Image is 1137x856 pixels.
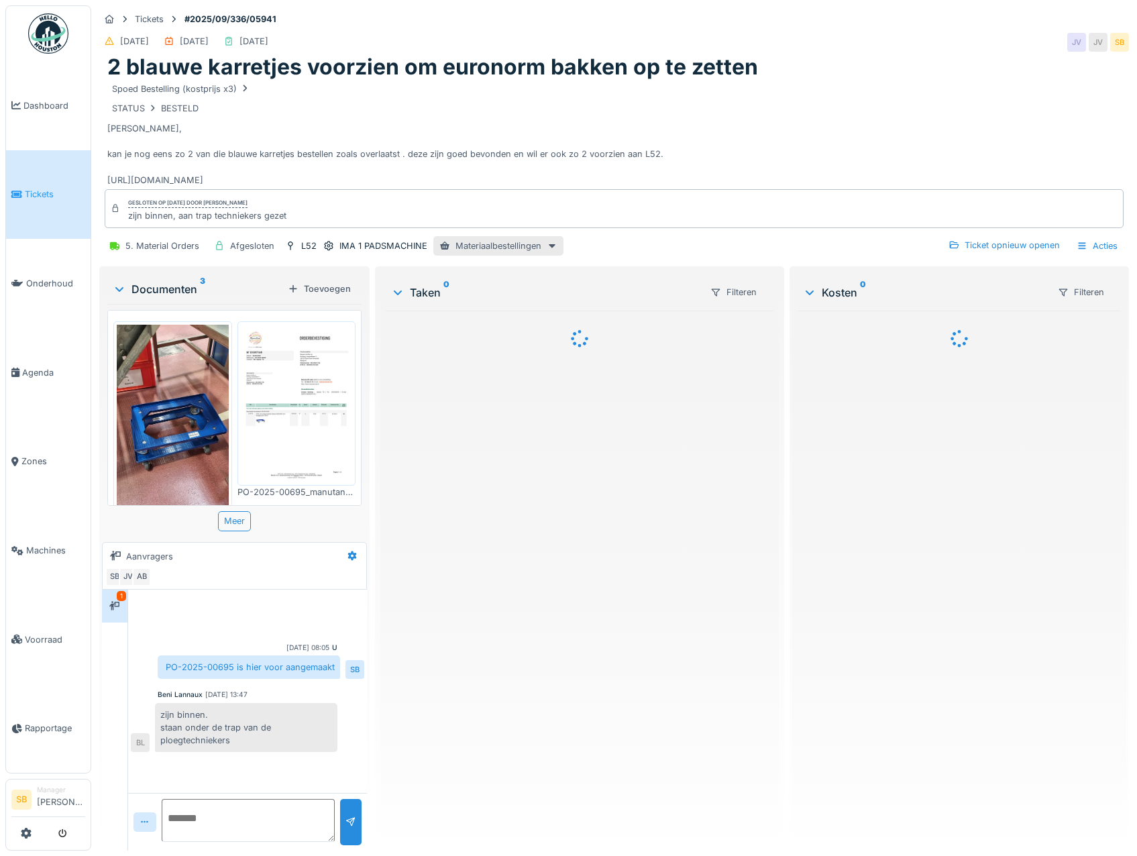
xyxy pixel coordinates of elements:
[107,54,758,80] h1: 2 blauwe karretjes voorzien om euronorm bakken op te zetten
[230,239,274,252] div: Afgesloten
[6,417,91,506] a: Zones
[301,239,317,252] div: L52
[112,102,199,115] div: STATUS BESTELD
[282,280,356,298] div: Toevoegen
[6,150,91,239] a: Tickets
[26,544,85,557] span: Machines
[125,239,199,252] div: 5. Material Orders
[25,188,85,201] span: Tickets
[23,99,85,112] span: Dashboard
[1089,33,1107,52] div: JV
[22,366,85,379] span: Agenda
[391,284,698,301] div: Taken
[443,284,449,301] sup: 0
[241,325,353,483] img: ndmz86kwpasqengm4n9rle08cxww
[860,284,866,301] sup: 0
[1110,33,1129,52] div: SB
[113,281,282,297] div: Documenten
[803,284,1046,301] div: Kosten
[200,281,205,297] sup: 3
[119,568,138,586] div: JV
[433,236,563,256] div: Materiaalbestellingen
[704,282,763,302] div: Filteren
[1067,33,1086,52] div: JV
[131,733,150,752] div: BL
[25,633,85,646] span: Voorraad
[112,83,250,95] div: Spoed Bestelling (kostprijs x3)
[332,643,337,653] div: U
[105,568,124,586] div: SB
[128,199,248,208] div: Gesloten op [DATE] door [PERSON_NAME]
[11,785,85,817] a: SB Manager[PERSON_NAME]
[239,35,268,48] div: [DATE]
[943,236,1065,254] div: Ticket opnieuw openen
[218,511,251,531] div: Meer
[21,455,85,468] span: Zones
[6,328,91,417] a: Agenda
[155,703,337,753] div: zijn binnen. staan onder de trap van de ploegtechniekers
[26,277,85,290] span: Onderhoud
[180,35,209,48] div: [DATE]
[107,81,1121,186] div: [PERSON_NAME], kan je nog eens zo 2 van die blauwe karretjes bestellen zoals overlaatst . deze zi...
[1052,282,1110,302] div: Filteren
[6,506,91,595] a: Machines
[6,61,91,150] a: Dashboard
[37,785,85,814] li: [PERSON_NAME]
[135,13,164,25] div: Tickets
[205,690,248,700] div: [DATE] 13:47
[6,595,91,684] a: Voorraad
[6,239,91,328] a: Onderhoud
[132,568,151,586] div: AB
[25,722,85,735] span: Rapportage
[128,209,286,222] div: zijn binnen, aan trap techniekers gezet
[158,690,203,700] div: Beni Lannaux
[179,13,282,25] strong: #2025/09/336/05941
[158,655,340,679] div: PO-2025-00695 is hier voor aangemaakt
[237,486,356,498] div: PO-2025-00695_manutan_ORDERBEVESTIGING-20250903-01097169.pdf
[126,550,173,563] div: Aanvragers
[120,35,149,48] div: [DATE]
[286,643,329,653] div: [DATE] 08:05
[1071,236,1124,256] div: Acties
[345,660,364,679] div: SB
[28,13,68,54] img: Badge_color-CXgf-gQk.svg
[117,591,126,601] div: 1
[37,785,85,795] div: Manager
[11,790,32,810] li: SB
[339,239,427,252] div: IMA 1 PADSMACHINE
[6,684,91,773] a: Rapportage
[117,325,229,523] img: afymb6cxcggdpyuntz9v99j4sxgp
